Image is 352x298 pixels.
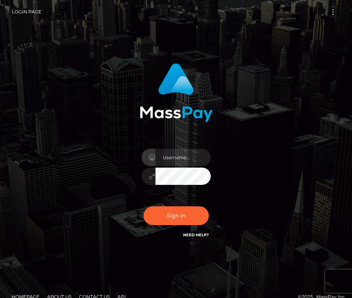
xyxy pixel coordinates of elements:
[155,149,211,166] input: Username...
[140,63,213,122] img: MassPay Login
[144,206,209,225] button: Sign in
[183,232,209,237] a: Need Help?
[326,7,340,17] button: Toggle navigation
[12,4,41,20] a: Login Page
